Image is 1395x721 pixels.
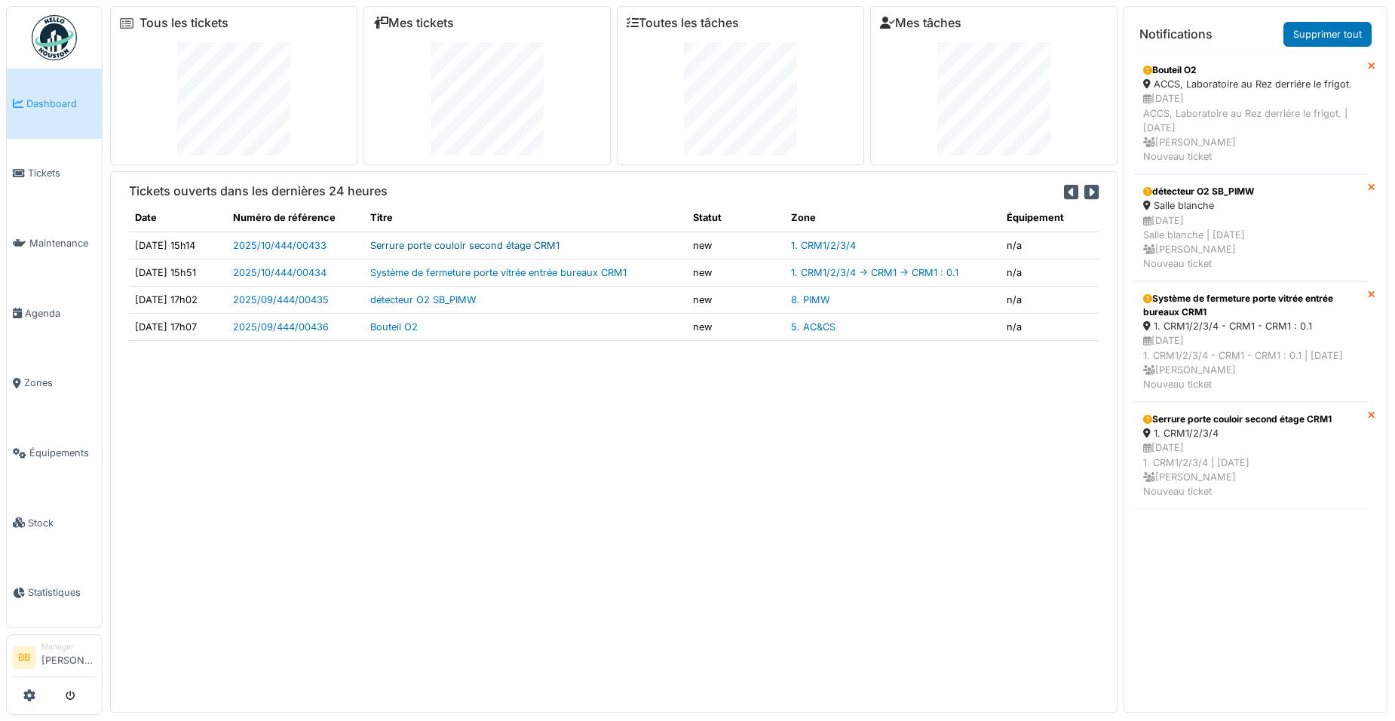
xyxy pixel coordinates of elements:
[687,232,785,259] td: new
[233,240,327,251] a: 2025/10/444/00433
[370,267,627,278] a: Système de fermeture porte vitrée entrée bureaux CRM1
[1001,286,1099,313] td: n/a
[7,278,102,348] a: Agenda
[129,314,227,341] td: [DATE] 17h07
[7,488,102,558] a: Stock
[880,16,961,30] a: Mes tâches
[1143,77,1358,91] div: ACCS, Laboratoire au Rez derriére le frigot.
[24,376,96,390] span: Zones
[1001,204,1099,232] th: Équipement
[28,516,96,530] span: Stock
[373,16,454,30] a: Mes tickets
[129,259,227,286] td: [DATE] 15h51
[233,321,329,333] a: 2025/09/444/00436
[29,446,96,460] span: Équipements
[370,294,477,305] a: détecteur O2 SB_PIMW
[627,16,739,30] a: Toutes les tâches
[1133,174,1368,281] a: détecteur O2 SB_PIMW Salle blanche [DATE]Salle blanche | [DATE] [PERSON_NAME]Nouveau ticket
[791,240,856,251] a: 1. CRM1/2/3/4
[139,16,228,30] a: Tous les tickets
[7,558,102,628] a: Statistiques
[1143,63,1358,77] div: Bouteil O2
[1143,213,1358,272] div: [DATE] Salle blanche | [DATE] [PERSON_NAME] Nouveau ticket
[687,204,785,232] th: Statut
[687,286,785,313] td: new
[1133,53,1368,174] a: Bouteil O2 ACCS, Laboratoire au Rez derriére le frigot. [DATE]ACCS, Laboratoire au Rez derriére l...
[791,267,958,278] a: 1. CRM1/2/3/4 -> CRM1 -> CRM1 : 0.1
[28,166,96,180] span: Tickets
[1001,314,1099,341] td: n/a
[13,646,35,669] li: BB
[29,236,96,250] span: Maintenance
[1001,259,1099,286] td: n/a
[1133,402,1368,509] a: Serrure porte couloir second étage CRM1 1. CRM1/2/3/4 [DATE]1. CRM1/2/3/4 | [DATE] [PERSON_NAME]N...
[1001,232,1099,259] td: n/a
[1143,333,1358,391] div: [DATE] 1. CRM1/2/3/4 - CRM1 - CRM1 : 0.1 | [DATE] [PERSON_NAME] Nouveau ticket
[687,314,785,341] td: new
[41,641,96,652] div: Manager
[7,69,102,139] a: Dashboard
[1133,281,1368,402] a: Système de fermeture porte vitrée entrée bureaux CRM1 1. CRM1/2/3/4 - CRM1 - CRM1 : 0.1 [DATE]1. ...
[7,348,102,419] a: Zones
[13,641,96,677] a: BB Manager[PERSON_NAME]
[129,204,227,232] th: Date
[370,240,560,251] a: Serrure porte couloir second étage CRM1
[1143,319,1358,333] div: 1. CRM1/2/3/4 - CRM1 - CRM1 : 0.1
[1283,22,1372,47] a: Supprimer tout
[41,641,96,673] li: [PERSON_NAME]
[1143,292,1358,319] div: Système de fermeture porte vitrée entrée bureaux CRM1
[7,208,102,278] a: Maintenance
[7,139,102,209] a: Tickets
[1143,413,1358,426] div: Serrure porte couloir second étage CRM1
[7,418,102,488] a: Équipements
[1143,440,1358,499] div: [DATE] 1. CRM1/2/3/4 | [DATE] [PERSON_NAME] Nouveau ticket
[129,286,227,313] td: [DATE] 17h02
[1143,185,1358,198] div: détecteur O2 SB_PIMW
[26,97,96,111] span: Dashboard
[129,232,227,259] td: [DATE] 15h14
[1143,198,1358,213] div: Salle blanche
[687,259,785,286] td: new
[233,267,327,278] a: 2025/10/444/00434
[32,15,77,60] img: Badge_color-CXgf-gQk.svg
[791,321,835,333] a: 5. AC&CS
[1139,27,1213,41] h6: Notifications
[28,585,96,600] span: Statistiques
[785,204,1001,232] th: Zone
[370,321,418,333] a: Bouteil O2
[233,294,329,305] a: 2025/09/444/00435
[129,184,388,198] h6: Tickets ouverts dans les dernières 24 heures
[791,294,830,305] a: 8. PIMW
[227,204,365,232] th: Numéro de référence
[1143,91,1358,164] div: [DATE] ACCS, Laboratoire au Rez derriére le frigot. | [DATE] [PERSON_NAME] Nouveau ticket
[364,204,687,232] th: Titre
[1143,426,1358,440] div: 1. CRM1/2/3/4
[25,306,96,321] span: Agenda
